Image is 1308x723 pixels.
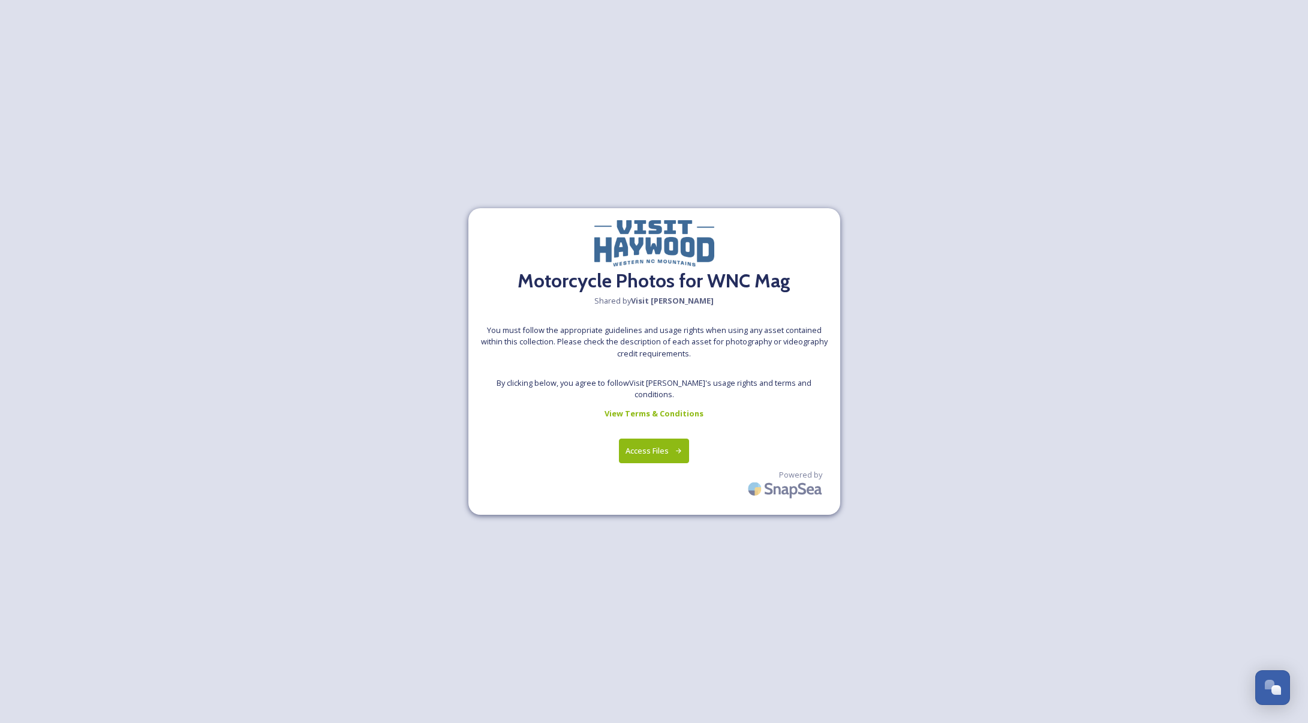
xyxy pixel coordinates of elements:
[744,475,828,503] img: SnapSea Logo
[518,266,790,295] h2: Motorcycle Photos for WNC Mag
[619,439,689,463] button: Access Files
[480,377,828,400] span: By clicking below, you agree to follow Visit [PERSON_NAME] 's usage rights and terms and conditions.
[1255,670,1290,705] button: Open Chat
[594,220,714,266] img: visit-haywood-logo-white_120-wnc_mountain-blue-3292264819-e1727106323371.png
[631,295,714,306] strong: Visit [PERSON_NAME]
[605,406,703,421] a: View Terms & Conditions
[480,325,828,359] span: You must follow the appropriate guidelines and usage rights when using any asset contained within...
[779,469,822,481] span: Powered by
[605,408,703,419] strong: View Terms & Conditions
[594,295,714,307] span: Shared by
